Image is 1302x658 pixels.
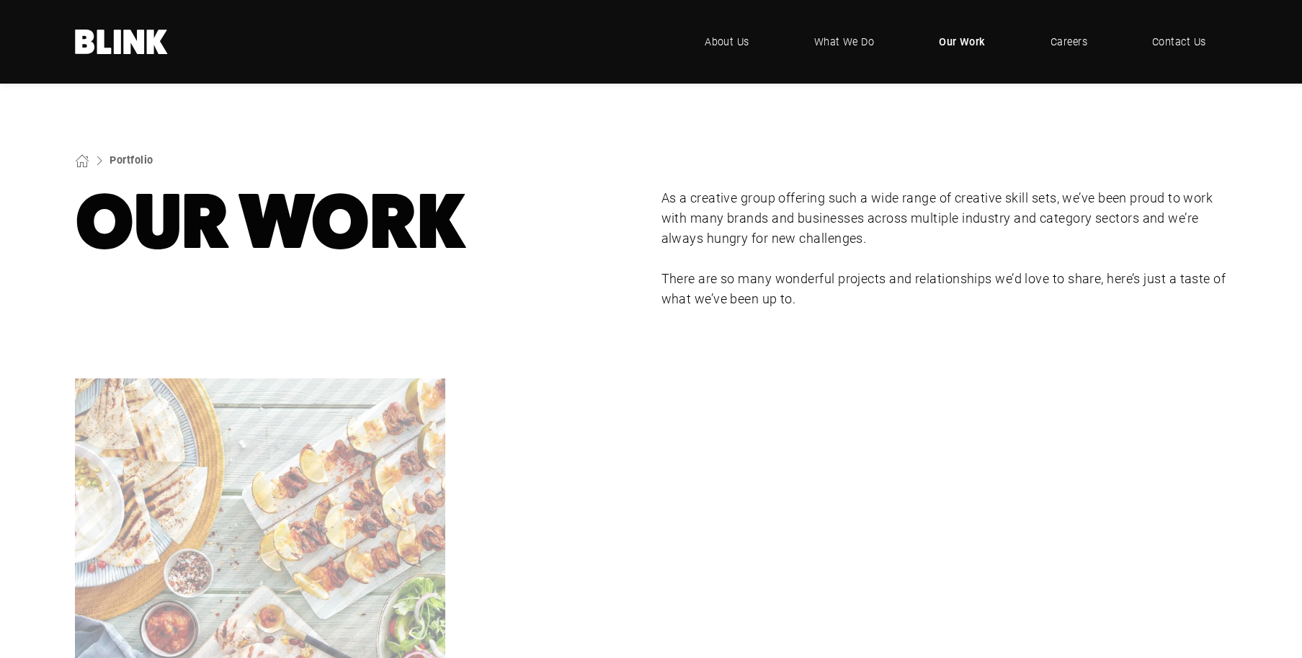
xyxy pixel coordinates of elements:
span: About Us [705,34,749,50]
a: Contact Us [1131,20,1228,63]
h1: Our Work [75,188,641,256]
a: Careers [1029,20,1109,63]
span: Careers [1051,34,1087,50]
p: There are so many wonderful projects and relationships we’d love to share, here’s just a taste of... [661,269,1228,309]
a: Home [75,30,169,54]
a: What We Do [793,20,896,63]
span: What We Do [814,34,875,50]
a: Our Work [917,20,1007,63]
a: About Us [683,20,771,63]
span: Contact Us [1152,34,1206,50]
span: Our Work [939,34,986,50]
a: Portfolio [110,153,153,166]
p: As a creative group offering such a wide range of creative skill sets, we’ve been proud to work w... [661,188,1228,249]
